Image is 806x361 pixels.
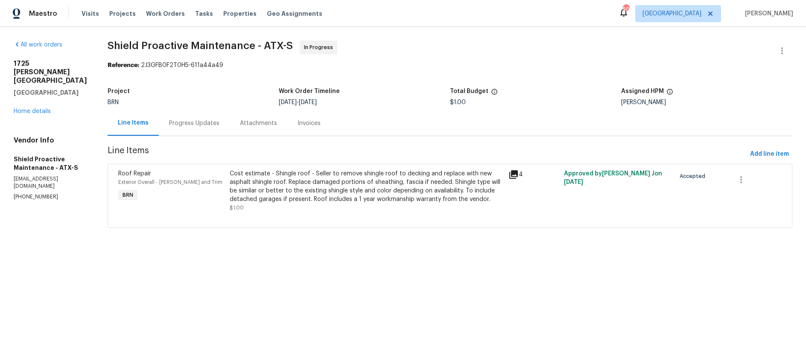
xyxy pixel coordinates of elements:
span: In Progress [304,43,336,52]
span: [DATE] [564,179,583,185]
div: Attachments [240,119,277,128]
span: Accepted [680,172,709,180]
a: Home details [14,108,51,114]
span: Tasks [195,11,213,17]
span: Work Orders [146,9,185,18]
span: Exterior Overall - [PERSON_NAME] and Trim [118,180,222,185]
button: Add line item [747,146,792,162]
div: Line Items [118,119,149,127]
span: The hpm assigned to this work order. [666,88,673,99]
span: [GEOGRAPHIC_DATA] [642,9,701,18]
div: Invoices [298,119,321,128]
span: $1.00 [450,99,466,105]
span: Roof Repair [118,171,151,177]
div: [PERSON_NAME] [621,99,792,105]
span: $1.00 [230,205,244,210]
p: [PHONE_NUMBER] [14,193,87,201]
span: Approved by [PERSON_NAME] J on [564,171,662,185]
span: Line Items [108,146,747,162]
h2: 1725 [PERSON_NAME][GEOGRAPHIC_DATA] [14,59,87,85]
span: - [279,99,317,105]
span: BRN [119,191,137,199]
span: Properties [223,9,257,18]
span: Add line item [750,149,789,160]
div: Cost estimate - Shingle roof - Seller to remove shingle roof to decking and replace with new asph... [230,169,503,204]
div: Progress Updates [169,119,219,128]
span: Visits [82,9,99,18]
span: [PERSON_NAME] [742,9,793,18]
a: All work orders [14,42,62,48]
h4: Vendor Info [14,136,87,145]
div: 4 [508,169,559,180]
span: Geo Assignments [267,9,322,18]
h5: Assigned HPM [621,88,664,94]
span: [DATE] [279,99,297,105]
h5: Shield Proactive Maintenance - ATX-S [14,155,87,172]
p: [EMAIL_ADDRESS][DOMAIN_NAME] [14,175,87,190]
span: BRN [108,99,119,105]
h5: Work Order Timeline [279,88,340,94]
span: Maestro [29,9,57,18]
div: 2J3GFB0F2T0H5-611a44a49 [108,61,792,70]
b: Reference: [108,62,139,68]
h5: [GEOGRAPHIC_DATA] [14,88,87,97]
span: Shield Proactive Maintenance - ATX-S [108,41,293,51]
div: 50 [623,5,629,14]
span: [DATE] [299,99,317,105]
span: The total cost of line items that have been proposed by Opendoor. This sum includes line items th... [491,88,498,99]
h5: Total Budget [450,88,488,94]
span: Projects [109,9,136,18]
h5: Project [108,88,130,94]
